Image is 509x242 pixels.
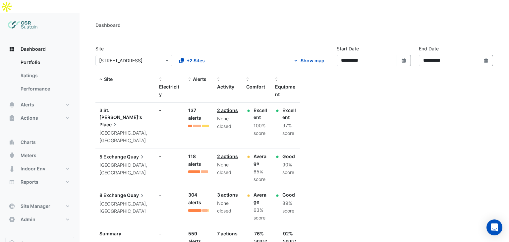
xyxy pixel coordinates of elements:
[483,58,489,63] fa-icon: Select Date
[99,231,121,236] span: Summary
[288,55,329,66] button: Show map
[5,213,74,226] button: Admin
[5,200,74,213] button: Site Manager
[254,107,267,121] div: Excellent
[337,45,359,52] label: Start Date
[99,200,151,215] div: [GEOGRAPHIC_DATA], [GEOGRAPHIC_DATA]
[9,203,15,210] app-icon: Site Manager
[254,153,267,167] div: Average
[15,56,74,69] a: Portfolio
[21,203,50,210] span: Site Manager
[9,46,15,52] app-icon: Dashboard
[193,76,206,82] span: Alerts
[282,122,296,137] div: 97% score
[9,179,15,185] app-icon: Reports
[254,122,267,137] div: 100% score
[5,111,74,125] button: Actions
[246,84,265,90] span: Comfort
[99,121,118,128] span: Place
[217,107,238,113] a: 2 actions
[127,153,145,160] span: Quay
[254,168,267,183] div: 65% score
[21,115,38,121] span: Actions
[8,19,38,32] img: Company Logo
[5,98,74,111] button: Alerts
[217,115,238,130] div: None closed
[21,216,35,223] span: Admin
[217,192,238,198] a: 3 actions
[188,191,209,207] div: 304 alerts
[159,84,179,97] span: Electricity
[282,161,296,176] div: 90% score
[217,161,238,176] div: None closed
[9,101,15,108] app-icon: Alerts
[15,69,74,82] a: Ratings
[99,161,151,177] div: [GEOGRAPHIC_DATA], [GEOGRAPHIC_DATA]
[15,82,74,95] a: Performance
[419,45,439,52] label: End Date
[254,207,267,222] div: 63% score
[275,84,295,97] span: Equipment
[217,200,238,215] div: None closed
[99,129,151,145] div: [GEOGRAPHIC_DATA], [GEOGRAPHIC_DATA]
[5,136,74,149] button: Charts
[159,230,180,237] div: -
[5,56,74,98] div: Dashboard
[217,230,238,237] div: 7 actions
[99,107,142,120] span: 3 St. [PERSON_NAME]'s
[95,22,121,29] div: Dashboard
[5,149,74,162] button: Meters
[5,42,74,56] button: Dashboard
[9,115,15,121] app-icon: Actions
[9,152,15,159] app-icon: Meters
[217,84,234,90] span: Activity
[99,192,126,198] span: 8 Exchange
[21,152,36,159] span: Meters
[175,55,209,66] button: +2 Sites
[217,153,238,159] a: 2 actions
[282,153,296,160] div: Good
[159,107,180,114] div: -
[21,179,38,185] span: Reports
[301,57,324,64] div: Show map
[21,101,34,108] span: Alerts
[5,162,74,175] button: Indoor Env
[21,46,46,52] span: Dashboard
[5,175,74,189] button: Reports
[21,139,36,146] span: Charts
[282,200,296,215] div: 89% score
[254,191,267,205] div: Average
[187,57,205,64] span: +2 Sites
[95,45,104,52] label: Site
[104,76,113,82] span: Site
[9,216,15,223] app-icon: Admin
[9,165,15,172] app-icon: Indoor Env
[9,139,15,146] app-icon: Charts
[159,191,180,198] div: -
[282,107,296,121] div: Excellent
[21,165,45,172] span: Indoor Env
[127,191,145,199] span: Quay
[188,107,209,122] div: 137 alerts
[99,154,126,159] span: 5 Exchange
[188,153,209,168] div: 118 alerts
[486,219,502,235] div: Open Intercom Messenger
[401,58,407,63] fa-icon: Select Date
[282,191,296,198] div: Good
[159,153,180,160] div: -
